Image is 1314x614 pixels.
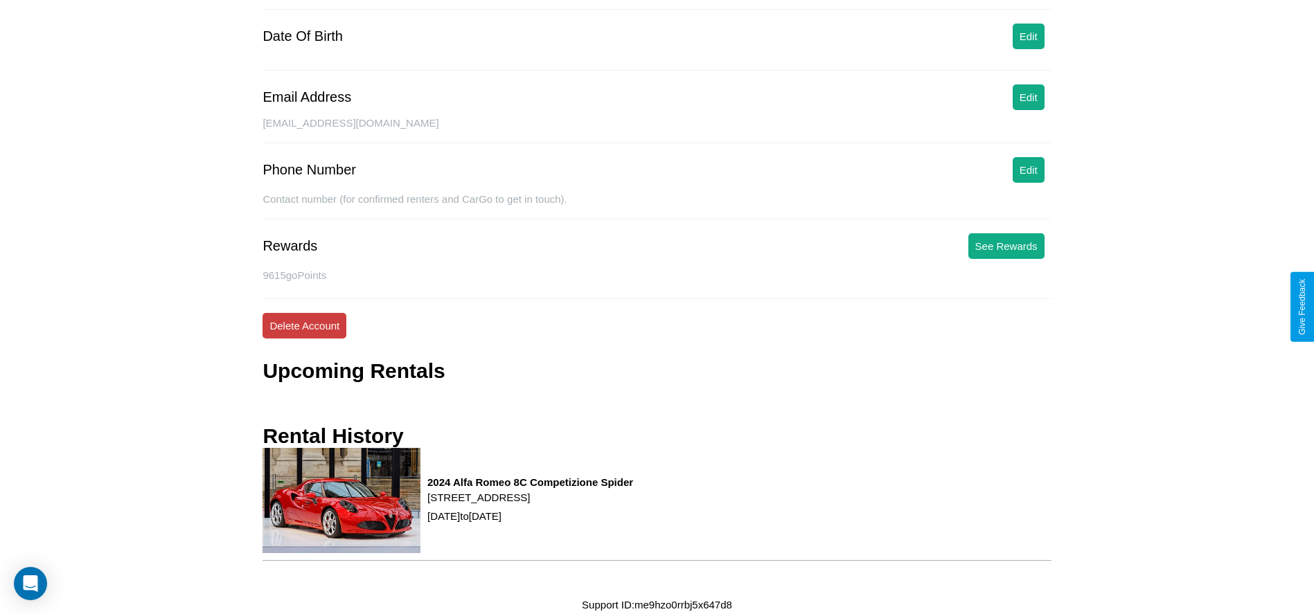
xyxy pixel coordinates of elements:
h3: 2024 Alfa Romeo 8C Competizione Spider [427,476,633,488]
button: Edit [1013,84,1045,110]
div: [EMAIL_ADDRESS][DOMAIN_NAME] [263,117,1051,143]
div: Phone Number [263,162,356,178]
div: Give Feedback [1297,279,1307,335]
p: [DATE] to [DATE] [427,507,633,525]
button: Delete Account [263,313,346,338]
div: Contact number (for confirmed renters and CarGo to get in touch). [263,193,1051,219]
button: Edit [1013,157,1045,183]
h3: Upcoming Rentals [263,359,445,383]
div: Rewards [263,238,317,254]
div: Open Intercom Messenger [14,567,47,600]
button: Edit [1013,24,1045,49]
p: [STREET_ADDRESS] [427,488,633,507]
img: rental [263,448,420,553]
button: See Rewards [968,233,1045,259]
div: Date Of Birth [263,28,343,44]
h3: Rental History [263,424,403,448]
div: Email Address [263,89,351,105]
p: Support ID: me9hzo0rrbj5x647d8 [582,595,732,614]
p: 9615 goPoints [263,266,1051,285]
